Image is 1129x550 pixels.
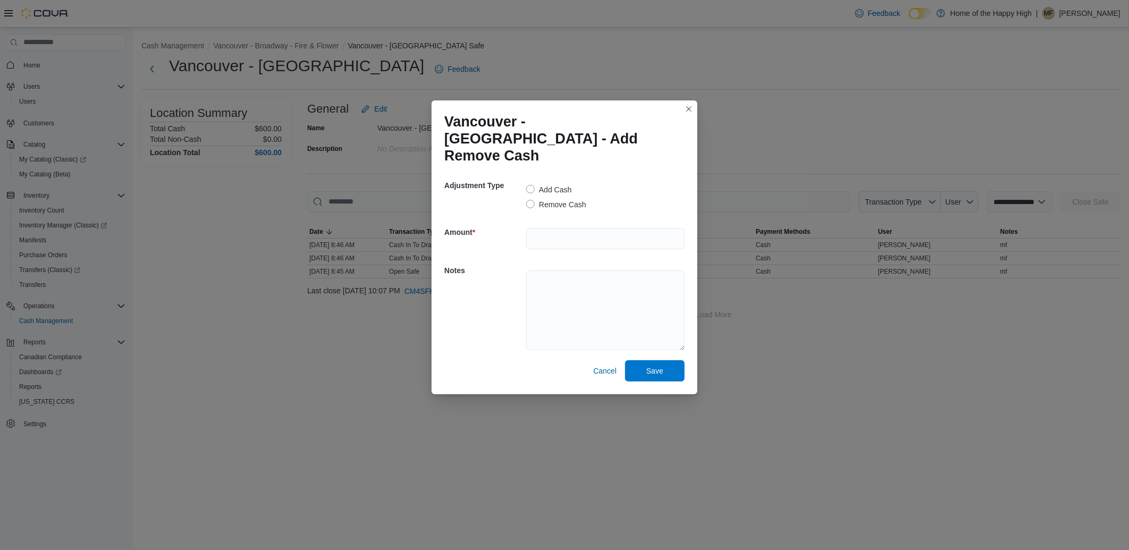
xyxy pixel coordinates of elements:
h1: Vancouver - [GEOGRAPHIC_DATA] - Add Remove Cash [444,113,676,164]
h5: Adjustment Type [444,175,524,196]
span: Save [646,366,663,376]
label: Remove Cash [526,198,586,211]
label: Add Cash [526,183,571,196]
button: Closes this modal window [683,103,695,115]
h5: Notes [444,260,524,281]
button: Save [625,360,685,382]
h5: Amount [444,222,524,243]
span: Cancel [593,366,617,376]
button: Cancel [589,360,621,382]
